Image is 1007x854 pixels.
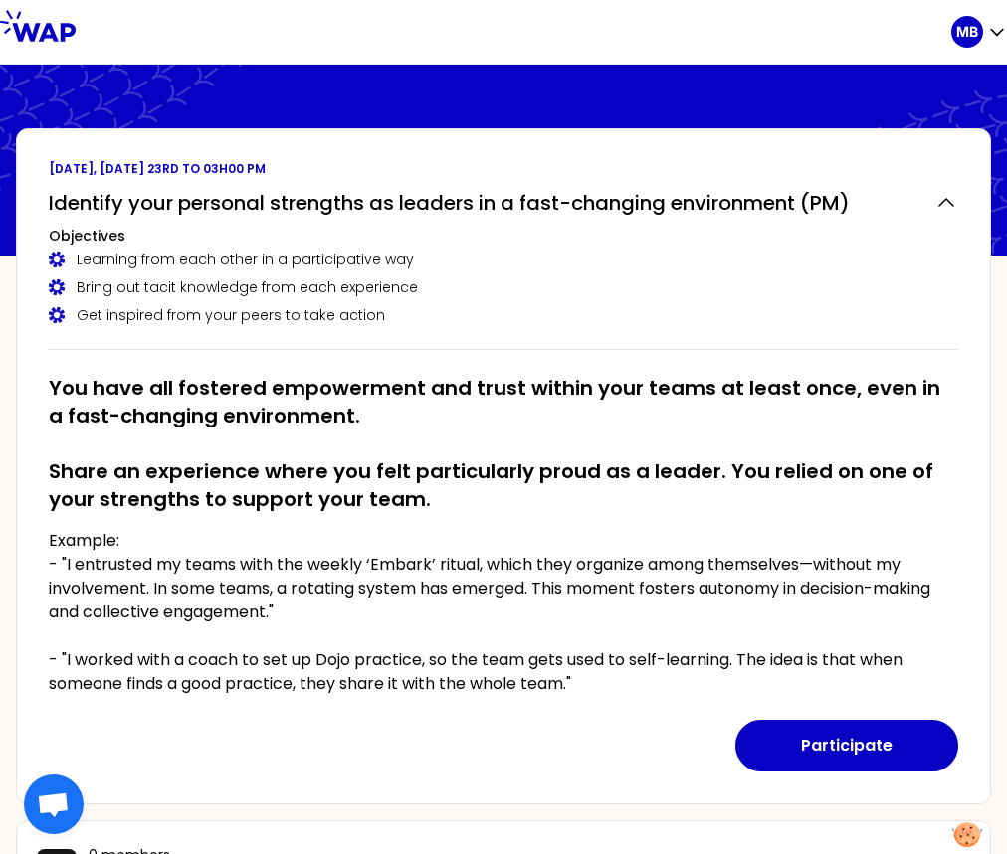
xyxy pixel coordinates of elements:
p: [DATE], [DATE] 23rd to 03h00 pm [49,161,958,177]
p: MB [956,22,978,42]
button: MB [951,16,1007,48]
div: Get inspired from your peers to take action [49,305,958,325]
h3: Objectives [49,226,958,246]
button: Identify your personal strengths as leaders in a fast-changing environment (PM) [49,189,958,217]
div: Learning from each other in a participative way [49,250,958,269]
h2: You have all fostered empowerment and trust within your teams at least once, even in a fast-chang... [49,374,958,513]
h2: Identify your personal strengths as leaders in a fast-changing environment (PM) [49,189,850,217]
button: Participate [735,720,958,771]
div: Ouvrir le chat [24,774,84,834]
p: Example: - "I entrusted my teams with the weekly ‘Embark’ ritual, which they organize among thems... [49,529,958,696]
div: Bring out tacit knowledge from each experience [49,277,958,297]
